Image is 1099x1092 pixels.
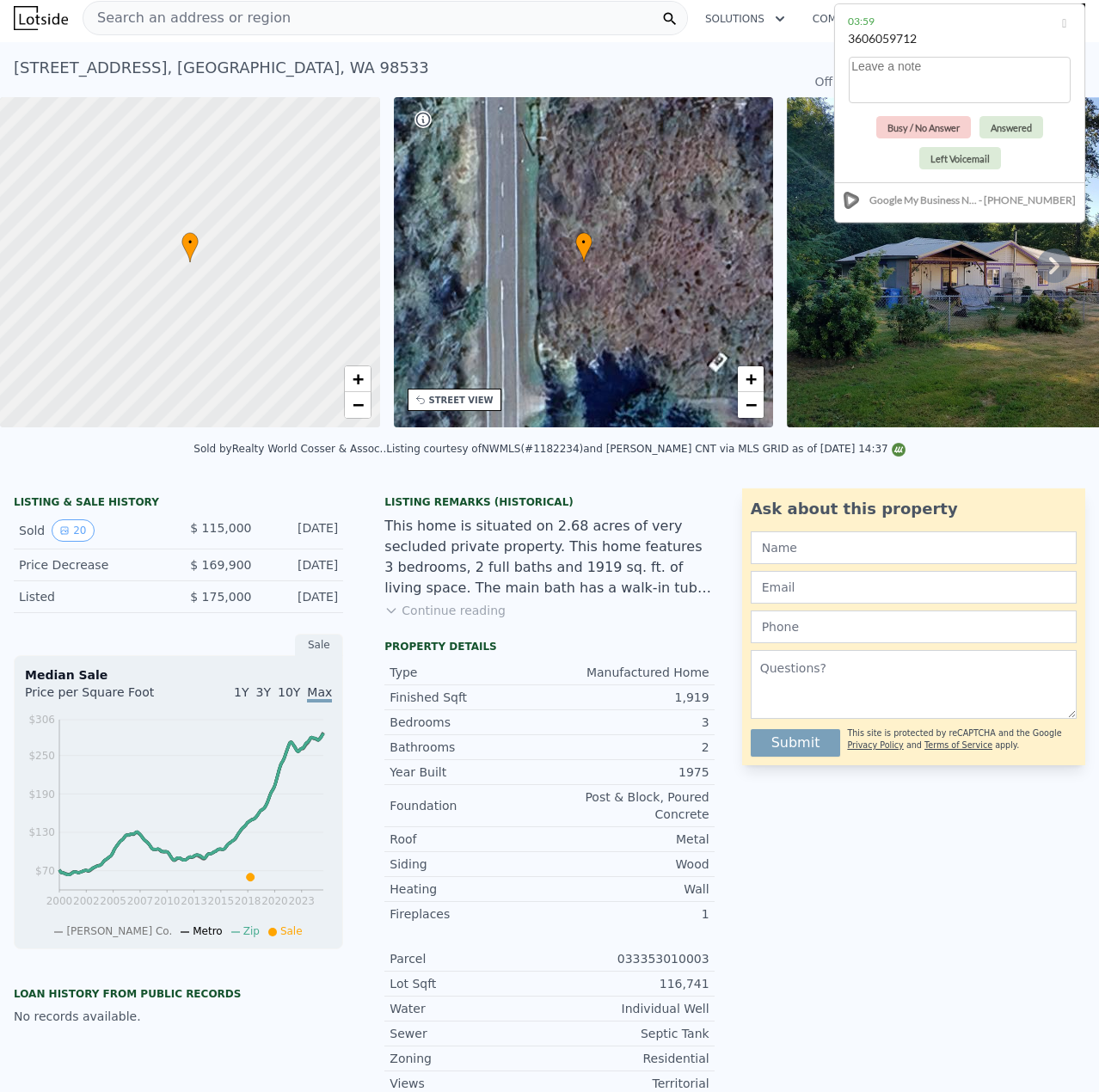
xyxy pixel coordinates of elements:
a: Privacy Policy [847,740,903,750]
tspan: $306 [28,714,55,726]
div: Residential [549,1050,709,1067]
div: 033353010003 [549,950,709,967]
a: Terms of Service [924,740,992,750]
div: Zoning [390,1050,549,1067]
tspan: 2010 [154,895,181,907]
input: Email [751,571,1077,604]
div: LISTING & SALE HISTORY [14,495,343,512]
div: Price per Square Foot [25,684,179,711]
div: • [181,232,199,262]
div: Off Market, last sold for [815,73,956,90]
span: 10Y [278,685,300,699]
div: Listing Remarks (Historical) [384,495,714,509]
div: Price Decrease [19,556,165,574]
tspan: 2020 [261,895,288,907]
div: Roof [390,831,549,848]
div: 1 [549,905,709,923]
tspan: 2007 [127,895,154,907]
div: [DATE] [265,556,338,574]
a: Zoom in [345,366,371,392]
input: Phone [751,610,1077,643]
div: Individual Well [549,1000,709,1017]
div: Fireplaces [390,905,549,923]
tspan: $190 [28,788,55,801]
span: − [746,394,757,415]
span: Search an address or region [83,8,291,28]
div: This site is protected by reCAPTCHA and the Google and apply. [847,722,1077,757]
div: Bedrooms [390,714,549,731]
input: Name [751,531,1077,564]
span: Sale [280,925,303,937]
a: Zoom out [345,392,371,418]
div: Wood [549,856,709,873]
div: Foundation [390,797,549,814]
span: [PERSON_NAME] Co. [66,925,172,937]
div: This home is situated on 2.68 acres of very secluded private property. This home features 3 bedro... [384,516,714,598]
tspan: 2013 [181,895,207,907]
div: No records available. [14,1008,343,1025]
img: Lotside [14,6,68,30]
span: • [575,235,592,250]
span: $ 169,900 [190,558,251,572]
div: Finished Sqft [390,689,549,706]
span: Max [307,685,332,702]
button: Continue reading [384,602,506,619]
span: Metro [193,925,222,937]
tspan: 2002 [73,895,100,907]
div: [STREET_ADDRESS] , [GEOGRAPHIC_DATA] , WA 98533 [14,56,429,80]
div: 1975 [549,764,709,781]
button: Company [799,3,898,34]
div: Metal [549,831,709,848]
div: Views [390,1075,549,1092]
div: Siding [390,856,549,873]
tspan: 2015 [208,895,235,907]
div: 2 [549,739,709,756]
div: Sold by Realty World Cosser & Assoc. . [193,443,386,455]
div: Lot Sqft [390,975,549,992]
div: Sold [19,519,165,542]
div: Post & Block, Poured Concrete [549,788,709,823]
tspan: 2018 [235,895,261,907]
div: Heating [390,880,549,898]
div: Loan history from public records [14,987,343,1001]
tspan: 2000 [46,895,73,907]
span: + [746,368,757,390]
div: Ask about this property [751,497,1077,521]
div: Bathrooms [390,739,549,756]
tspan: 2005 [100,895,126,907]
div: [DATE] [265,588,338,605]
div: Sale [295,634,343,656]
div: Septic Tank [549,1025,709,1042]
span: Zip [243,925,260,937]
div: Median Sale [25,666,332,684]
div: Listed [19,588,165,605]
div: Listing courtesy of NWMLS (#1182234) and [PERSON_NAME] CNT via MLS GRID as of [DATE] 14:37 [386,443,906,455]
div: Property details [384,640,714,653]
div: [DATE] [265,519,338,542]
div: Wall [549,880,709,898]
a: Zoom in [738,366,764,392]
tspan: $250 [28,750,55,762]
div: Year Built [390,764,549,781]
button: Solutions [691,3,799,34]
div: Water [390,1000,549,1017]
div: Territorial [549,1075,709,1092]
span: $ 115,000 [190,521,251,535]
span: • [181,235,199,250]
span: 3Y [256,685,271,699]
a: Zoom out [738,392,764,418]
div: Type [390,664,549,681]
span: + [352,368,363,390]
a: Free Account [982,3,1085,33]
div: 1,919 [549,689,709,706]
div: 3 [549,714,709,731]
div: Manufactured Home [549,664,709,681]
span: 1Y [234,685,249,699]
tspan: 2023 [288,895,315,907]
div: Parcel [390,950,549,967]
span: − [352,394,363,415]
div: Sewer [390,1025,549,1042]
div: STREET VIEW [429,394,494,407]
img: NWMLS Logo [892,443,906,457]
span: $ 175,000 [190,590,251,604]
